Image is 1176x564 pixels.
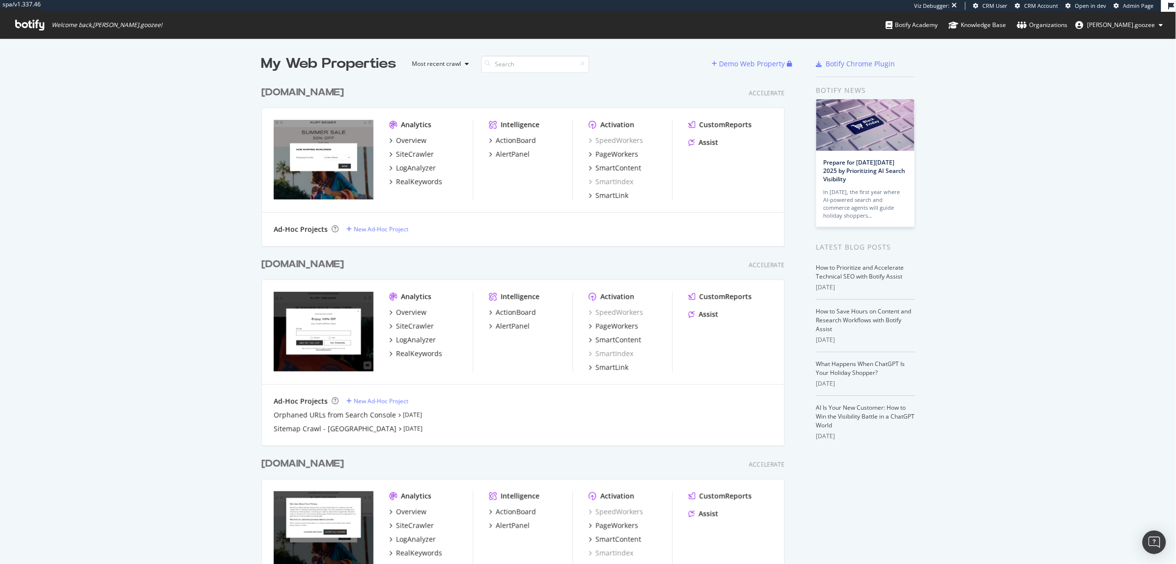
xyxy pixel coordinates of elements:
[389,149,434,159] a: SiteCrawler
[496,136,536,145] div: ActionBoard
[389,521,434,531] a: SiteCrawler
[974,2,1008,10] a: CRM User
[816,242,915,253] div: Latest Blog Posts
[396,321,434,331] div: SiteCrawler
[396,521,434,531] div: SiteCrawler
[412,61,461,67] div: Most recent crawl
[274,424,397,434] a: Sitemap Crawl - [GEOGRAPHIC_DATA]
[489,507,536,517] a: ActionBoard
[52,21,162,29] span: Welcome back, [PERSON_NAME].goozee !
[949,20,1006,30] div: Knowledge Base
[274,410,396,420] a: Orphaned URLs from Search Console
[274,396,328,406] div: Ad-Hoc Projects
[688,292,752,302] a: CustomReports
[589,191,629,200] a: SmartLink
[1143,531,1166,554] div: Open Intercom Messenger
[601,292,634,302] div: Activation
[389,535,436,544] a: LogAnalyzer
[1068,17,1171,33] button: [PERSON_NAME].goozee
[589,335,641,345] a: SmartContent
[389,507,427,517] a: Overview
[596,149,638,159] div: PageWorkers
[346,225,408,233] a: New Ad-Hoc Project
[261,257,344,272] div: [DOMAIN_NAME]
[1017,20,1068,30] div: Organizations
[589,507,643,517] a: SpeedWorkers
[749,261,785,269] div: Accelerate
[501,292,540,302] div: Intelligence
[396,149,434,159] div: SiteCrawler
[589,321,638,331] a: PageWorkers
[396,349,442,359] div: RealKeywords
[401,120,431,130] div: Analytics
[589,149,638,159] a: PageWorkers
[489,136,536,145] a: ActionBoard
[915,2,950,10] div: Viz Debugger:
[389,335,436,345] a: LogAnalyzer
[589,177,633,187] div: SmartIndex
[824,158,906,183] a: Prepare for [DATE][DATE] 2025 by Prioritizing AI Search Visibility
[688,491,752,501] a: CustomReports
[699,509,718,519] div: Assist
[403,424,423,433] a: [DATE]
[699,310,718,319] div: Assist
[816,99,915,151] img: Prepare for Black Friday 2025 by Prioritizing AI Search Visibility
[396,335,436,345] div: LogAnalyzer
[688,120,752,130] a: CustomReports
[949,12,1006,38] a: Knowledge Base
[396,548,442,558] div: RealKeywords
[816,379,915,388] div: [DATE]
[404,56,473,72] button: Most recent crawl
[389,163,436,173] a: LogAnalyzer
[816,432,915,441] div: [DATE]
[1114,2,1154,10] a: Admin Page
[396,163,436,173] div: LogAnalyzer
[816,263,904,281] a: How to Prioritize and Accelerate Technical SEO with Botify Assist
[274,225,328,234] div: Ad-Hoc Projects
[816,307,912,333] a: How to Save Hours on Content and Research Workflows with Botify Assist
[1017,12,1068,38] a: Organizations
[596,335,641,345] div: SmartContent
[596,521,638,531] div: PageWorkers
[589,548,633,558] a: SmartIndex
[489,321,530,331] a: AlertPanel
[983,2,1008,9] span: CRM User
[396,136,427,145] div: Overview
[688,310,718,319] a: Assist
[589,349,633,359] a: SmartIndex
[396,177,442,187] div: RealKeywords
[1025,2,1059,9] span: CRM Account
[346,397,408,405] a: New Ad-Hoc Project
[274,120,373,199] img: https://www.kurtgeiger.mx/
[389,548,442,558] a: RealKeywords
[886,20,938,30] div: Botify Academy
[501,120,540,130] div: Intelligence
[712,56,787,72] button: Demo Web Property
[816,283,915,292] div: [DATE]
[261,54,397,74] div: My Web Properties
[601,491,634,501] div: Activation
[389,308,427,317] a: Overview
[589,521,638,531] a: PageWorkers
[274,292,373,371] img: www.kurtgeiger.us
[389,136,427,145] a: Overview
[596,321,638,331] div: PageWorkers
[816,403,915,429] a: AI Is Your New Customer: How to Win the Visibility Battle in a ChatGPT World
[699,491,752,501] div: CustomReports
[501,491,540,501] div: Intelligence
[589,308,643,317] a: SpeedWorkers
[261,85,348,100] a: [DOMAIN_NAME]
[1015,2,1059,10] a: CRM Account
[589,136,643,145] a: SpeedWorkers
[1066,2,1107,10] a: Open in dev
[389,349,442,359] a: RealKeywords
[389,177,442,187] a: RealKeywords
[1088,21,1155,29] span: fred.goozee
[816,85,915,96] div: Botify news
